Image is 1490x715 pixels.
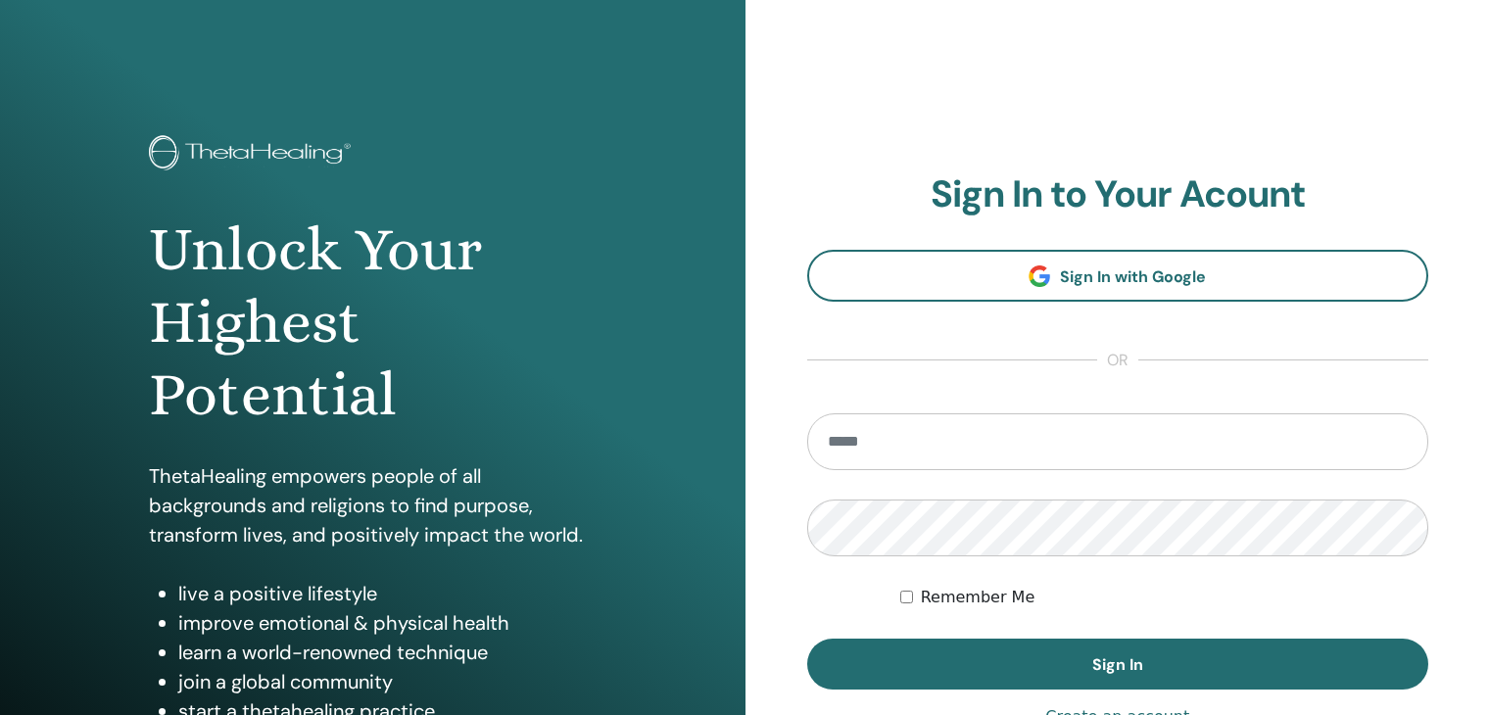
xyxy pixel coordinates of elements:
li: live a positive lifestyle [178,579,597,608]
label: Remember Me [921,586,1035,609]
span: or [1097,349,1138,372]
li: improve emotional & physical health [178,608,597,638]
p: ThetaHealing empowers people of all backgrounds and religions to find purpose, transform lives, a... [149,461,597,549]
li: learn a world-renowned technique [178,638,597,667]
button: Sign In [807,639,1429,690]
li: join a global community [178,667,597,696]
span: Sign In [1092,654,1143,675]
a: Sign In with Google [807,250,1429,302]
span: Sign In with Google [1060,266,1206,287]
div: Keep me authenticated indefinitely or until I manually logout [900,586,1428,609]
h2: Sign In to Your Acount [807,172,1429,217]
h1: Unlock Your Highest Potential [149,214,597,432]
